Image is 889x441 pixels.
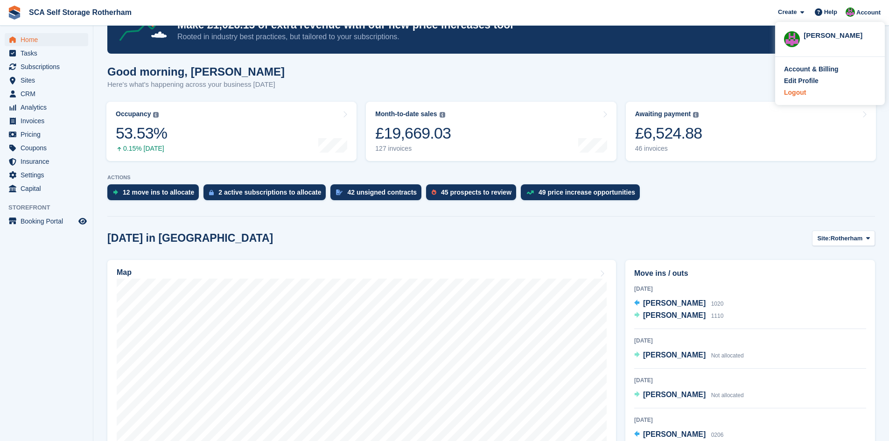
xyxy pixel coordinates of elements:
[643,311,706,319] span: [PERSON_NAME]
[5,182,88,195] a: menu
[521,184,644,205] a: 49 price increase opportunities
[107,184,203,205] a: 12 move ins to allocate
[116,145,167,153] div: 0.15% [DATE]
[21,215,77,228] span: Booking Portal
[21,182,77,195] span: Capital
[634,429,723,441] a: [PERSON_NAME] 0206
[711,313,724,319] span: 1110
[635,110,691,118] div: Awaiting payment
[21,128,77,141] span: Pricing
[643,391,706,399] span: [PERSON_NAME]
[634,416,866,424] div: [DATE]
[5,141,88,154] a: menu
[784,64,876,74] a: Account & Billing
[711,352,744,359] span: Not allocated
[784,88,806,98] div: Logout
[626,102,876,161] a: Awaiting payment £6,524.88 46 invoices
[778,7,797,17] span: Create
[634,350,744,362] a: [PERSON_NAME] Not allocated
[5,155,88,168] a: menu
[375,110,437,118] div: Month-to-date sales
[634,285,866,293] div: [DATE]
[106,102,357,161] a: Occupancy 53.53% 0.15% [DATE]
[817,234,830,243] span: Site:
[107,232,273,245] h2: [DATE] in [GEOGRAPHIC_DATA]
[107,175,875,181] p: ACTIONS
[5,114,88,127] a: menu
[203,184,330,205] a: 2 active subscriptions to allocate
[634,298,723,310] a: [PERSON_NAME] 1020
[5,128,88,141] a: menu
[526,190,534,195] img: price_increase_opportunities-93ffe204e8149a01c8c9dc8f82e8f89637d9d84a8eef4429ea346261dce0b2c0.svg
[5,215,88,228] a: menu
[113,189,118,195] img: move_ins_to_allocate_icon-fdf77a2bb77ea45bf5b3d319d69a93e2d87916cf1d5bf7949dd705db3b84f3ca.svg
[153,112,159,118] img: icon-info-grey-7440780725fd019a000dd9b08b2336e03edf1995a4989e88bcd33f0948082b44.svg
[804,30,876,39] div: [PERSON_NAME]
[21,141,77,154] span: Coupons
[784,31,800,47] img: Sarah Race
[441,189,511,196] div: 45 prospects to review
[116,124,167,143] div: 53.53%
[77,216,88,227] a: Preview store
[711,432,724,438] span: 0206
[784,88,876,98] a: Logout
[635,124,702,143] div: £6,524.88
[177,32,793,42] p: Rooted in industry best practices, but tailored to your subscriptions.
[856,8,881,17] span: Account
[5,87,88,100] a: menu
[539,189,635,196] div: 49 price increase opportunities
[634,389,744,401] a: [PERSON_NAME] Not allocated
[634,310,723,322] a: [PERSON_NAME] 1110
[634,376,866,385] div: [DATE]
[116,110,151,118] div: Occupancy
[846,7,855,17] img: Sarah Race
[643,299,706,307] span: [PERSON_NAME]
[635,145,702,153] div: 46 invoices
[21,101,77,114] span: Analytics
[21,60,77,73] span: Subscriptions
[107,79,285,90] p: Here's what's happening across your business [DATE]
[5,101,88,114] a: menu
[375,145,451,153] div: 127 invoices
[21,33,77,46] span: Home
[7,6,21,20] img: stora-icon-8386f47178a22dfd0bd8f6a31ec36ba5ce8667c1dd55bd0f319d3a0aa187defe.svg
[711,301,724,307] span: 1020
[643,351,706,359] span: [PERSON_NAME]
[5,168,88,182] a: menu
[21,74,77,87] span: Sites
[218,189,321,196] div: 2 active subscriptions to allocate
[336,189,343,195] img: contract_signature_icon-13c848040528278c33f63329250d36e43548de30e8caae1d1a13099fd9432cc5.svg
[831,234,863,243] span: Rotherham
[784,76,819,86] div: Edit Profile
[711,392,744,399] span: Not allocated
[21,47,77,60] span: Tasks
[21,168,77,182] span: Settings
[117,268,132,277] h2: Map
[5,47,88,60] a: menu
[812,231,875,246] button: Site: Rotherham
[824,7,837,17] span: Help
[21,114,77,127] span: Invoices
[21,87,77,100] span: CRM
[426,184,521,205] a: 45 prospects to review
[440,112,445,118] img: icon-info-grey-7440780725fd019a000dd9b08b2336e03edf1995a4989e88bcd33f0948082b44.svg
[693,112,699,118] img: icon-info-grey-7440780725fd019a000dd9b08b2336e03edf1995a4989e88bcd33f0948082b44.svg
[432,189,436,195] img: prospect-51fa495bee0391a8d652442698ab0144808aea92771e9ea1ae160a38d050c398.svg
[5,60,88,73] a: menu
[107,65,285,78] h1: Good morning, [PERSON_NAME]
[5,74,88,87] a: menu
[123,189,194,196] div: 12 move ins to allocate
[643,430,706,438] span: [PERSON_NAME]
[8,203,93,212] span: Storefront
[784,76,876,86] a: Edit Profile
[784,64,839,74] div: Account & Billing
[366,102,616,161] a: Month-to-date sales £19,669.03 127 invoices
[5,33,88,46] a: menu
[209,189,214,196] img: active_subscription_to_allocate_icon-d502201f5373d7db506a760aba3b589e785aa758c864c3986d89f69b8ff3...
[330,184,426,205] a: 42 unsigned contracts
[25,5,135,20] a: SCA Self Storage Rotherham
[347,189,417,196] div: 42 unsigned contracts
[21,155,77,168] span: Insurance
[634,268,866,279] h2: Move ins / outs
[634,336,866,345] div: [DATE]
